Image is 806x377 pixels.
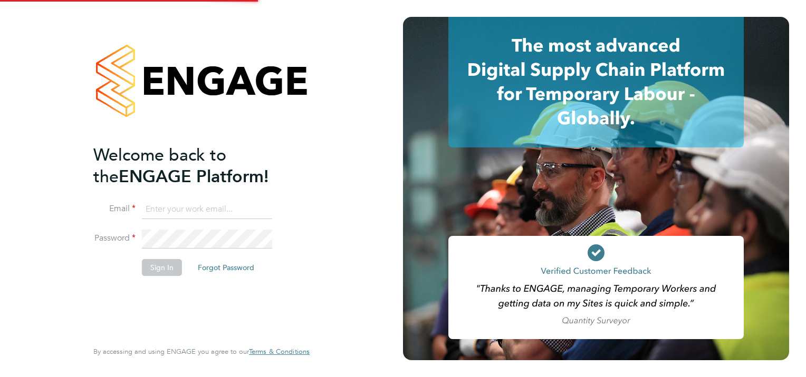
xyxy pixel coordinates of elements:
[189,259,263,276] button: Forgot Password
[249,347,310,356] span: Terms & Conditions
[93,347,310,356] span: By accessing and using ENGAGE you agree to our
[142,259,182,276] button: Sign In
[93,203,136,214] label: Email
[93,233,136,244] label: Password
[142,200,272,219] input: Enter your work email...
[93,144,299,187] h2: ENGAGE Platform!
[249,348,310,356] a: Terms & Conditions
[93,145,226,187] span: Welcome back to the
